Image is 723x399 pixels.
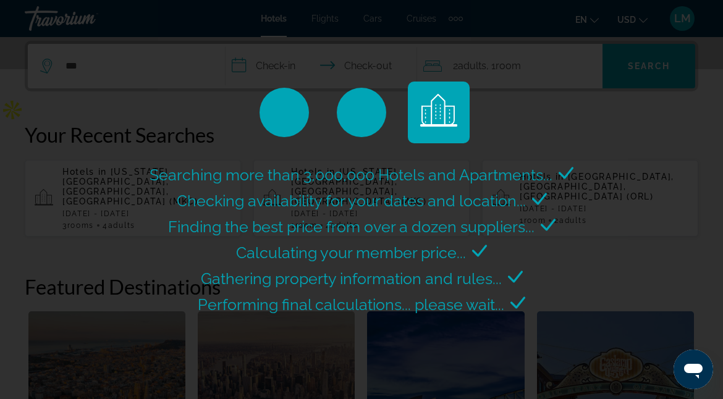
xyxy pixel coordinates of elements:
span: Checking availability for your dates and location... [177,191,526,210]
span: Gathering property information and rules... [201,269,502,288]
span: Searching more than 3,000,000 Hotels and Apartments... [150,166,552,184]
span: Performing final calculations... please wait... [198,295,504,314]
span: Finding the best price from over a dozen suppliers... [168,217,535,236]
span: Calculating your member price... [236,243,466,262]
iframe: Button to launch messaging window [674,350,713,389]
